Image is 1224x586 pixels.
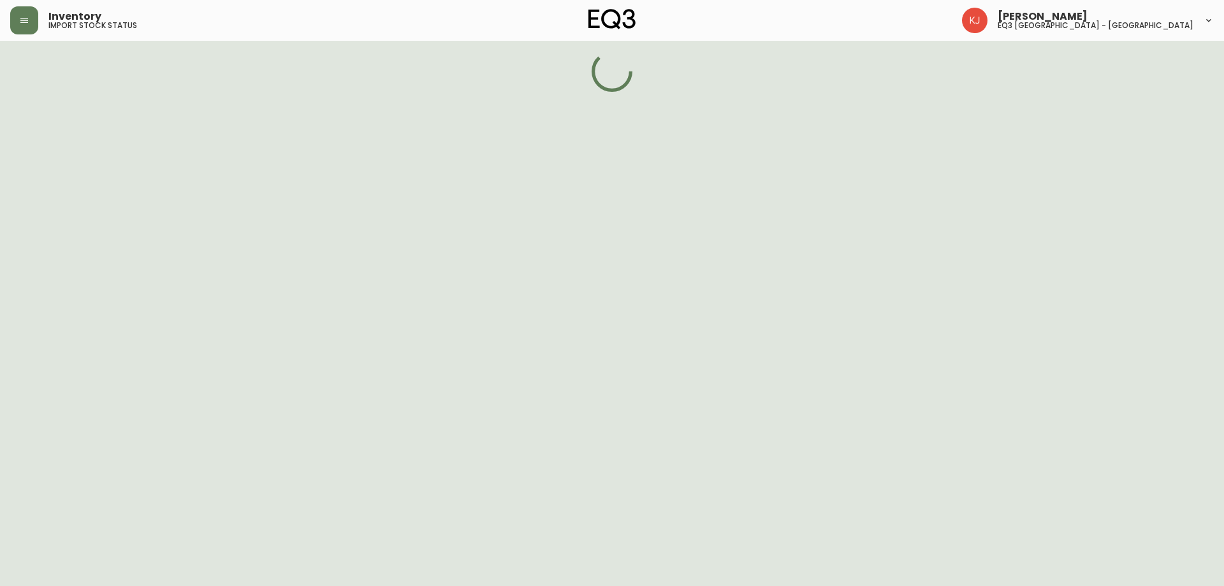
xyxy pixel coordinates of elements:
[998,22,1193,29] h5: eq3 [GEOGRAPHIC_DATA] - [GEOGRAPHIC_DATA]
[962,8,987,33] img: 24a625d34e264d2520941288c4a55f8e
[48,11,101,22] span: Inventory
[588,9,636,29] img: logo
[998,11,1088,22] span: [PERSON_NAME]
[48,22,137,29] h5: import stock status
